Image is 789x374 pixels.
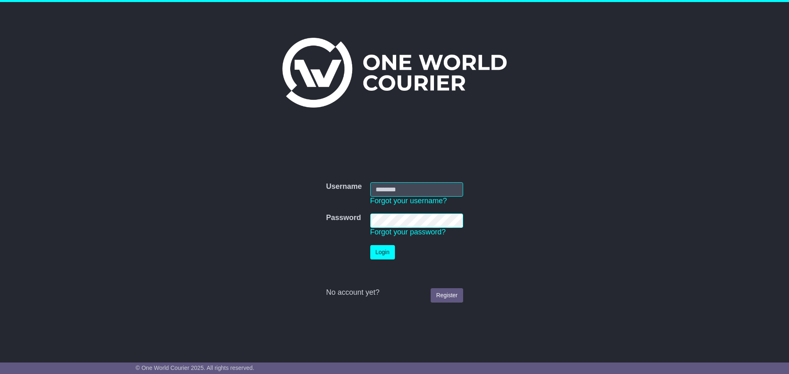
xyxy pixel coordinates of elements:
span: © One World Courier 2025. All rights reserved. [136,365,254,371]
label: Password [326,213,361,223]
a: Forgot your password? [370,228,446,236]
a: Register [431,288,463,303]
img: One World [282,38,507,108]
div: No account yet? [326,288,463,297]
a: Forgot your username? [370,197,447,205]
button: Login [370,245,395,259]
label: Username [326,182,362,191]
